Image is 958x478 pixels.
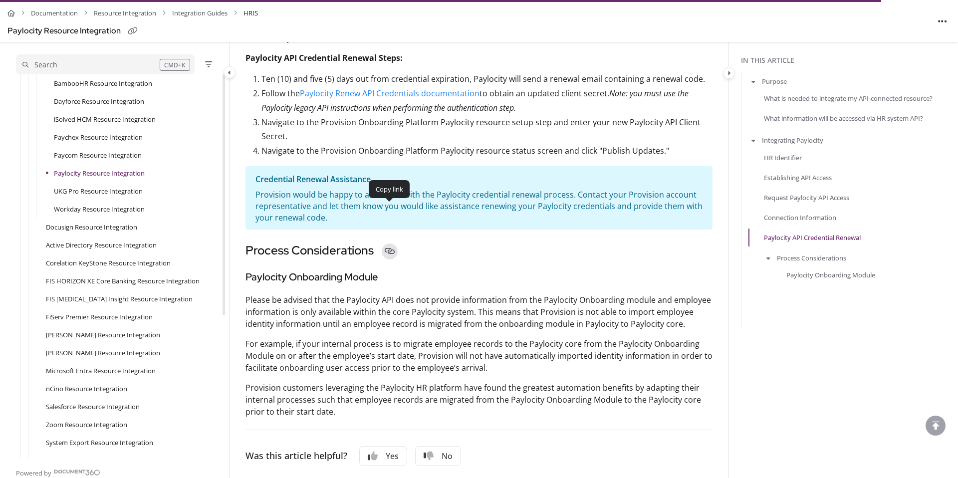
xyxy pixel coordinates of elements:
a: Paylocity API Credential Renewal [764,233,861,242]
div: scroll to top [926,416,946,436]
span: Powered by [16,468,51,478]
a: Paylocity Resource Integration [54,168,145,178]
button: Search [16,54,195,74]
button: arrow [764,252,773,263]
button: Article more options [935,13,951,29]
a: Process Considerations [777,253,846,263]
img: Document360 [54,470,100,476]
a: Resource Integration [94,6,156,20]
button: arrow [749,76,758,87]
p: Please be advised that the Paylocity API does not provide information from the Paylocity Onboardi... [245,294,713,330]
a: Jack Henry SilverLake Resource Integration [46,330,160,340]
button: Category toggle [723,67,735,79]
a: Active Directory Resource Integration [46,240,157,250]
div: In this article [741,55,954,66]
a: Corelation KeyStone Resource Integration [46,258,171,268]
p: Follow the to obtain an updated client secret. [261,86,713,115]
a: FiServ Premier Resource Integration [46,312,153,322]
p: Navigate to the Provision Onboarding Platform Paylocity resource status screen and click "Publish... [261,144,713,158]
a: What is needed to integrate my API-connected resource? [764,93,933,103]
a: Active Directory Best Practices [46,456,135,466]
a: iSolved HCM Resource Integration [54,114,156,124]
a: HR Identifier [764,152,802,162]
p: Credential Renewal Assistance [255,172,703,187]
p: For example, if your internal process is to migrate employee records to the Paylocity core from t... [245,338,713,374]
a: Establishing API Access [764,172,832,182]
div: Search [34,59,57,70]
div: CMD+K [160,59,190,71]
a: What information will be accessed via HR system API? [764,113,923,123]
a: Documentation [31,6,78,20]
h4: Paylocity Onboarding Module [245,269,713,286]
div: Copy link [369,180,410,198]
button: Copy link to Process Considerations [382,243,398,259]
button: Filter [203,58,215,70]
a: Paylocity Renew API Credentials documentation [300,88,479,99]
a: Paychex Resource Integration [54,132,143,142]
p: Provision would be happy to assist you with the Paylocity credential renewal process. Contact you... [255,189,703,224]
div: Paylocity Resource Integration [7,24,121,38]
button: No [415,446,461,466]
a: Dayforce Resource Integration [54,96,144,106]
button: Copy link of [125,23,141,39]
span: HRIS [243,6,258,20]
a: Home [7,6,15,20]
button: Yes [359,446,407,466]
a: Salesforce Resource Integration [46,402,140,412]
strong: Paylocity API Credential Renewal Steps: [245,52,403,63]
a: Paycom Resource Integration [54,150,142,160]
a: Microsoft Entra Resource Integration [46,366,156,376]
a: Purpose [762,76,787,86]
button: arrow [749,135,758,146]
a: Docusign Resource Integration [46,222,137,232]
a: Integration Guides [172,6,228,20]
a: nCino Resource Integration [46,384,127,394]
a: Zoom Resource Integration [46,420,127,430]
p: Ten (10) and five (5) days out from credential expiration, Paylocity will send a renewal email co... [261,72,713,86]
button: Category toggle [224,66,236,78]
p: Navigate to the Provision Onboarding Platform Paylocity resource setup step and enter your new Pa... [261,115,713,144]
a: Powered by Document360 - opens in a new tab [16,466,100,478]
a: Request Paylocity API Access [764,193,849,203]
a: Integrating Paylocity [762,135,823,145]
a: BambooHR Resource Integration [54,78,152,88]
a: Paylocity Onboarding Module [786,270,875,280]
p: Provision customers leveraging the Paylocity HR platform have found the greatest automation benef... [245,382,713,418]
a: UKG Pro Resource Integration [54,186,143,196]
h3: Process Considerations [245,241,713,259]
div: Was this article helpful? [245,449,347,463]
a: System Export Resource Integration [46,438,153,448]
a: Jack Henry Symitar Resource Integration [46,348,160,358]
a: Workday Resource Integration [54,204,145,214]
div: arrow [32,456,42,466]
a: FIS IBS Insight Resource Integration [46,294,193,304]
em: Note: you must use the Paylocity legacy API instructions when performing the authentication step. [261,88,689,113]
a: FIS HORIZON XE Core Banking Resource Integration [46,276,200,286]
a: Connection Information [764,213,836,223]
